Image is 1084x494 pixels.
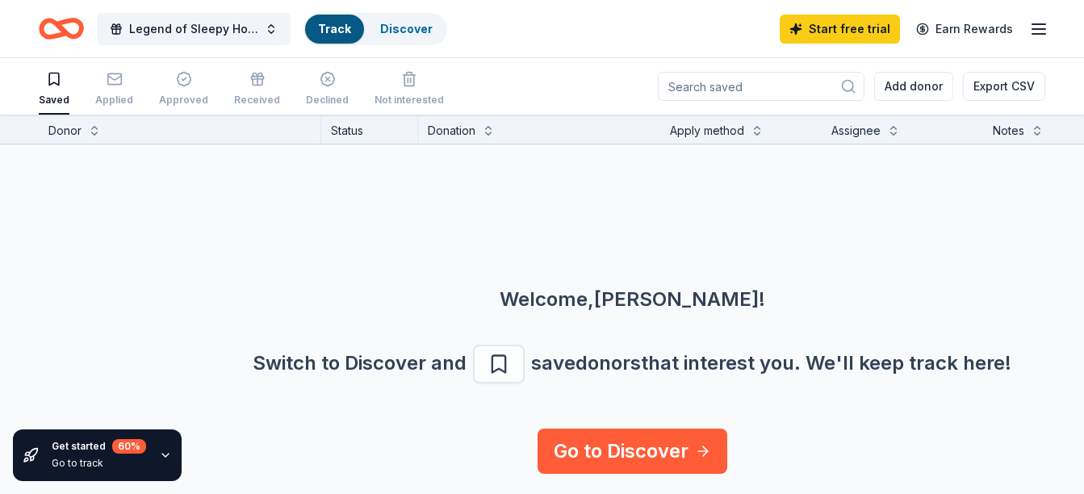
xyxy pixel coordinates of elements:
[780,15,900,44] a: Start free trial
[321,115,418,144] div: Status
[159,65,208,115] button: Approved
[993,121,1024,140] div: Notes
[39,10,84,48] a: Home
[234,65,280,115] button: Received
[39,65,69,115] button: Saved
[306,94,349,107] div: Declined
[318,22,351,36] a: Track
[95,94,133,107] div: Applied
[874,72,953,101] button: Add donor
[831,121,881,140] div: Assignee
[95,65,133,115] button: Applied
[306,65,349,115] button: Declined
[670,121,744,140] div: Apply method
[963,72,1045,101] button: Export CSV
[39,94,69,107] div: Saved
[159,94,208,107] div: Approved
[538,429,727,474] a: Go to Discover
[375,94,444,107] div: Not interested
[97,13,291,45] button: Legend of Sleepy Hollow
[52,439,146,454] div: Get started
[52,457,146,470] div: Go to track
[375,65,444,115] button: Not interested
[112,439,146,454] div: 60 %
[48,121,82,140] div: Donor
[234,94,280,107] div: Received
[129,19,258,39] span: Legend of Sleepy Hollow
[303,13,447,45] button: TrackDiscover
[906,15,1023,44] a: Earn Rewards
[380,22,433,36] a: Discover
[658,72,864,101] input: Search saved
[428,121,475,140] div: Donation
